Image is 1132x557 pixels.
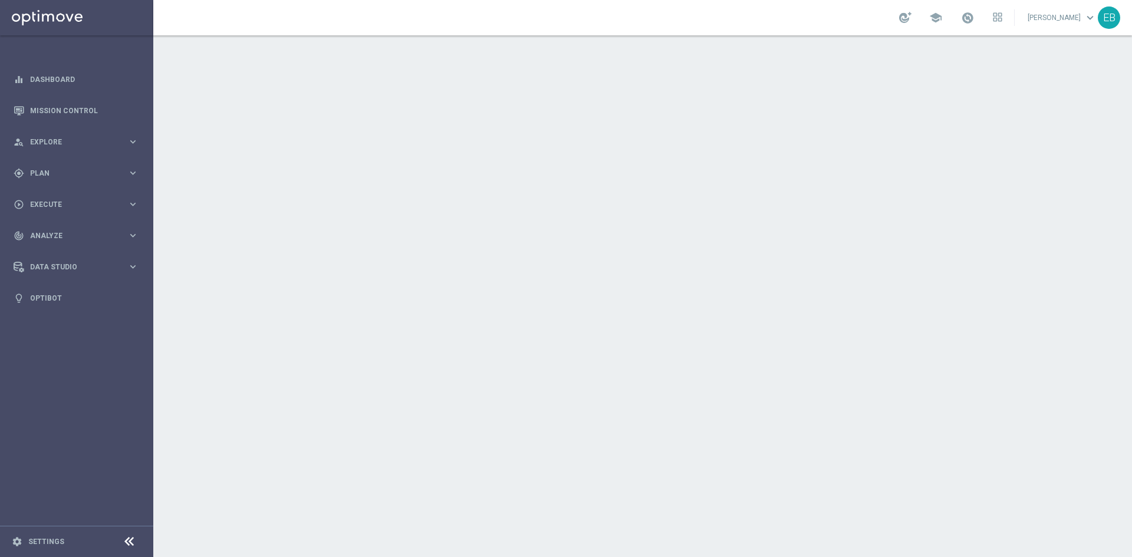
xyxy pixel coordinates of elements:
[30,282,139,314] a: Optibot
[14,137,24,147] i: person_search
[28,538,64,545] a: Settings
[14,199,24,210] i: play_circle_outline
[1026,9,1098,27] a: [PERSON_NAME]keyboard_arrow_down
[929,11,942,24] span: school
[30,232,127,239] span: Analyze
[14,293,24,304] i: lightbulb
[127,167,139,179] i: keyboard_arrow_right
[14,137,127,147] div: Explore
[14,230,127,241] div: Analyze
[14,168,127,179] div: Plan
[13,231,139,240] button: track_changes Analyze keyboard_arrow_right
[30,201,127,208] span: Execute
[1084,11,1097,24] span: keyboard_arrow_down
[14,74,24,85] i: equalizer
[30,64,139,95] a: Dashboard
[14,64,139,95] div: Dashboard
[14,95,139,126] div: Mission Control
[127,136,139,147] i: keyboard_arrow_right
[14,262,127,272] div: Data Studio
[30,95,139,126] a: Mission Control
[13,294,139,303] button: lightbulb Optibot
[1098,6,1120,29] div: EB
[13,262,139,272] button: Data Studio keyboard_arrow_right
[14,199,127,210] div: Execute
[12,536,22,547] i: settings
[13,75,139,84] button: equalizer Dashboard
[14,168,24,179] i: gps_fixed
[30,263,127,271] span: Data Studio
[13,137,139,147] button: person_search Explore keyboard_arrow_right
[13,169,139,178] button: gps_fixed Plan keyboard_arrow_right
[13,200,139,209] button: play_circle_outline Execute keyboard_arrow_right
[14,282,139,314] div: Optibot
[14,230,24,241] i: track_changes
[13,106,139,116] button: Mission Control
[127,261,139,272] i: keyboard_arrow_right
[30,170,127,177] span: Plan
[30,139,127,146] span: Explore
[127,199,139,210] i: keyboard_arrow_right
[127,230,139,241] i: keyboard_arrow_right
